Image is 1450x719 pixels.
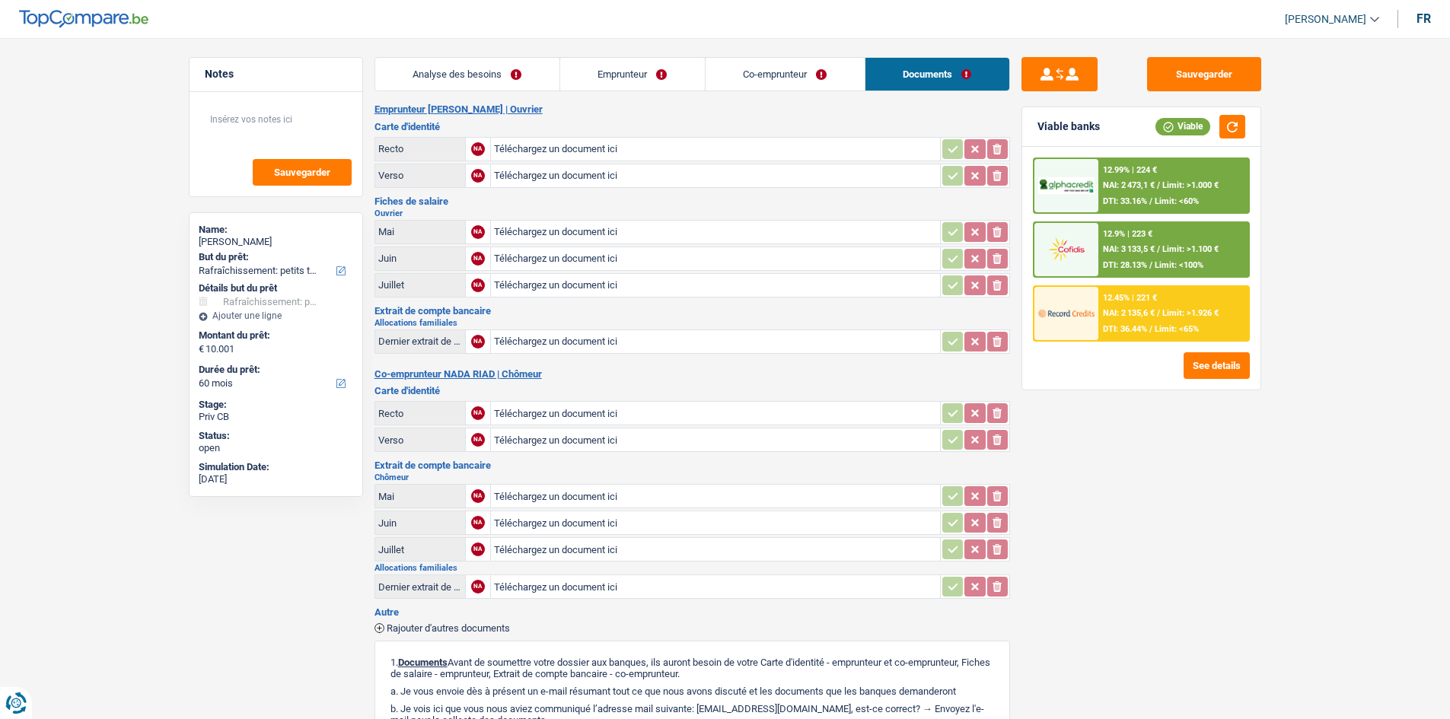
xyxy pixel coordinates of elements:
[471,489,485,503] div: NA
[374,368,1010,380] h2: Co-emprunteur NADA RIAD | Chômeur
[865,58,1009,91] a: Documents
[378,581,462,593] div: Dernier extrait de compte pour vos allocations familiales
[199,411,353,423] div: Priv CB
[199,236,353,248] div: [PERSON_NAME]
[199,251,350,263] label: But du prêt:
[374,103,1010,116] h2: Emprunteur [PERSON_NAME] | Ouvrier
[199,329,350,342] label: Montant du prêt:
[374,209,1010,218] h2: Ouvrier
[1038,235,1095,263] img: Cofidis
[199,442,353,454] div: open
[374,122,1010,132] h3: Carte d'identité
[199,282,353,294] div: Détails but du prêt
[374,623,510,633] button: Rajouter d'autres documents
[205,68,347,81] h5: Notes
[1155,324,1199,334] span: Limit: <65%
[1285,13,1366,26] span: [PERSON_NAME]
[1103,244,1155,254] span: NAI: 3 133,5 €
[199,461,353,473] div: Simulation Date:
[471,335,485,348] div: NA
[1103,180,1155,190] span: NAI: 2 473,1 €
[378,336,462,347] div: Dernier extrait de compte pour vos allocations familiales
[471,542,485,556] div: NA
[374,564,1010,572] h2: Allocations familiales
[1155,260,1203,270] span: Limit: <100%
[378,491,462,502] div: Mai
[1103,308,1155,318] span: NAI: 2 135,6 €
[199,399,353,411] div: Stage:
[1103,165,1157,175] div: 12.99% | 224 €
[374,460,1010,470] h3: Extrait de compte bancaire
[378,143,462,154] div: Recto
[471,433,485,447] div: NA
[1103,324,1147,334] span: DTI: 36.44%
[378,226,462,237] div: Mai
[1417,11,1431,26] div: fr
[374,386,1010,396] h3: Carte d'identité
[253,159,352,186] button: Sauvegarder
[378,253,462,264] div: Juin
[378,434,462,446] div: Verso
[390,686,994,697] p: a. Je vous envoie dès à présent un e-mail résumant tout ce que nous avons discuté et les doc...
[374,607,1010,617] h3: Autre
[1162,244,1219,254] span: Limit: >1.100 €
[374,319,1010,327] h2: Allocations familiales
[19,10,148,28] img: TopCompare Logo
[471,169,485,183] div: NA
[471,580,485,593] div: NA
[1103,229,1152,239] div: 12.9% | 223 €
[471,142,485,156] div: NA
[560,58,705,91] a: Emprunteur
[1155,118,1210,135] div: Viable
[199,224,353,236] div: Name:
[471,278,485,292] div: NA
[1149,196,1152,206] span: /
[398,657,448,668] span: Documents
[378,517,462,529] div: Juin
[378,544,462,555] div: Juillet
[199,473,353,485] div: [DATE]
[274,167,330,177] span: Sauvegarder
[1157,308,1160,318] span: /
[706,58,865,91] a: Co-emprunteur
[1103,196,1147,206] span: DTI: 33.16%
[378,408,462,419] div: Recto
[374,306,1010,316] h3: Extrait de compte bancaire
[1184,352,1250,379] button: See details
[374,473,1010,482] h2: Chômeur
[375,58,559,91] a: Analyse des besoins
[1273,7,1379,32] a: [PERSON_NAME]
[1149,260,1152,270] span: /
[1103,260,1147,270] span: DTI: 28.13%
[471,252,485,266] div: NA
[471,225,485,239] div: NA
[1147,57,1261,91] button: Sauvegarder
[1038,177,1095,195] img: AlphaCredit
[1157,180,1160,190] span: /
[1038,299,1095,327] img: Record Credits
[1103,293,1157,303] div: 12.45% | 221 €
[1157,244,1160,254] span: /
[199,364,350,376] label: Durée du prêt:
[1155,196,1199,206] span: Limit: <60%
[390,657,994,679] p: 1. Avant de soumettre votre dossier aux banques, ils auront besoin de votre Carte d'identité - em...
[378,170,462,181] div: Verso
[378,279,462,291] div: Juillet
[199,310,353,321] div: Ajouter une ligne
[1162,308,1219,318] span: Limit: >1.926 €
[387,623,510,633] span: Rajouter d'autres documents
[1149,324,1152,334] span: /
[1162,180,1219,190] span: Limit: >1.000 €
[471,406,485,420] div: NA
[199,343,204,355] span: €
[471,516,485,530] div: NA
[374,196,1010,206] h3: Fiches de salaire
[199,430,353,442] div: Status:
[1037,120,1100,133] div: Viable banks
